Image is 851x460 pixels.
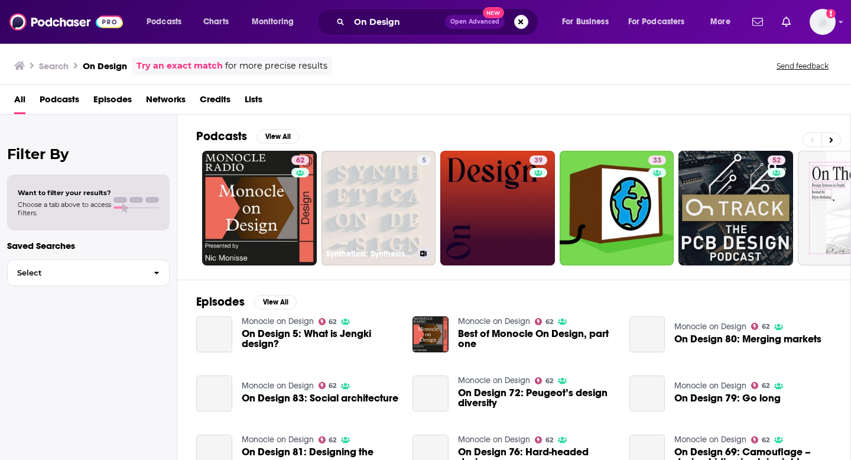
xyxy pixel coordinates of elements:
[137,59,223,73] a: Try an exact match
[628,14,685,30] span: For Podcasters
[147,14,181,30] span: Podcasts
[291,156,309,165] a: 62
[762,383,769,388] span: 62
[458,435,530,445] a: Monocle on Design
[751,436,769,443] a: 62
[242,435,314,445] a: Monocle on Design
[678,151,793,265] a: 52
[762,438,769,443] span: 62
[349,12,445,31] input: Search podcasts, credits, & more...
[674,435,746,445] a: Monocle on Design
[196,294,297,309] a: EpisodesView All
[18,200,111,217] span: Choose a tab above to access filters.
[412,316,449,352] a: Best of Monocle On Design, part one
[319,382,337,389] a: 62
[458,316,530,326] a: Monocle on Design
[326,249,412,259] h3: Synthetica: Synthesis on Design
[196,129,299,144] a: PodcastsView All
[203,14,229,30] span: Charts
[629,375,665,412] a: On Design 79: Go long
[674,334,821,344] a: On Design 80: Merging markets
[196,129,247,144] h2: Podcasts
[14,90,25,114] a: All
[768,156,785,165] a: 52
[445,15,505,29] button: Open AdvancedNew
[242,393,398,403] a: On Design 83: Social architecture
[9,11,123,33] img: Podchaser - Follow, Share and Rate Podcasts
[702,12,745,31] button: open menu
[328,8,550,35] div: Search podcasts, credits, & more...
[648,156,666,165] a: 33
[530,156,547,165] a: 39
[242,329,399,349] a: On Design 5: What is Jengki design?
[810,9,836,35] img: User Profile
[748,12,768,32] a: Show notifications dropdown
[826,9,836,18] svg: Add a profile image
[458,375,530,386] a: Monocle on Design
[225,59,327,73] span: for more precise results
[483,7,504,18] span: New
[710,14,730,30] span: More
[245,90,262,114] a: Lists
[674,322,746,332] a: Monocle on Design
[674,381,746,391] a: Monocle on Design
[751,323,769,330] a: 62
[450,19,499,25] span: Open Advanced
[7,240,170,251] p: Saved Searches
[629,316,665,352] a: On Design 80: Merging markets
[554,12,623,31] button: open menu
[674,393,781,403] a: On Design 79: Go long
[200,90,230,114] a: Credits
[458,388,615,408] a: On Design 72: Peugeot’s design diversity
[751,382,769,389] a: 62
[440,151,555,265] a: 39
[196,375,232,412] a: On Design 83: Social architecture
[196,316,232,352] a: On Design 5: What is Jengki design?
[545,438,553,443] span: 62
[773,61,832,71] button: Send feedback
[243,12,309,31] button: open menu
[810,9,836,35] button: Show profile menu
[242,381,314,391] a: Monocle on Design
[329,438,336,443] span: 62
[621,12,702,31] button: open menu
[319,436,337,443] a: 62
[762,324,769,329] span: 62
[138,12,197,31] button: open menu
[535,318,553,325] a: 62
[39,60,69,72] h3: Search
[256,129,299,144] button: View All
[422,155,426,167] span: 5
[545,319,553,325] span: 62
[329,383,336,388] span: 62
[146,90,186,114] a: Networks
[458,329,615,349] a: Best of Monocle On Design, part one
[7,145,170,163] h2: Filter By
[296,155,304,167] span: 62
[93,90,132,114] a: Episodes
[329,319,336,325] span: 62
[772,155,781,167] span: 52
[412,375,449,412] a: On Design 72: Peugeot’s design diversity
[560,151,674,265] a: 33
[196,12,236,31] a: Charts
[40,90,79,114] a: Podcasts
[321,151,436,265] a: 5Synthetica: Synthesis on Design
[242,316,314,326] a: Monocle on Design
[7,260,170,286] button: Select
[319,318,337,325] a: 62
[417,156,431,165] a: 5
[535,436,553,443] a: 62
[83,60,127,72] h3: On Design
